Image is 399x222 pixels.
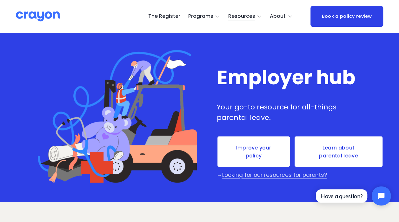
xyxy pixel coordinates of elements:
span: Programs [188,12,213,21]
iframe: Tidio Chat [310,181,396,211]
a: Looking for our resources for parents? [222,171,327,179]
a: folder dropdown [270,11,293,22]
h1: Employer hub [217,67,368,88]
img: Crayon [16,11,60,22]
p: Your go-to resource for all-things parental leave. [217,102,368,123]
span: About [270,12,286,21]
a: Book a policy review [310,6,383,27]
a: Learn about parental leave [294,136,383,167]
a: folder dropdown [228,11,262,22]
a: The Register [148,11,180,22]
span: Resources [228,12,255,21]
a: Improve your policy [217,136,290,167]
span: → [217,171,223,179]
a: folder dropdown [188,11,220,22]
